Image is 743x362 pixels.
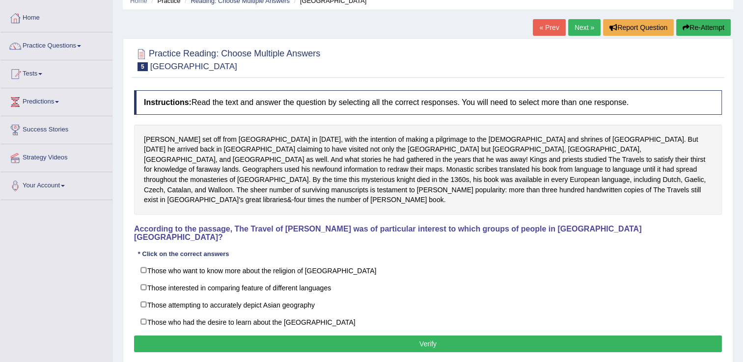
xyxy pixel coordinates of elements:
a: Practice Questions [0,32,112,57]
a: « Prev [533,19,565,36]
small: [GEOGRAPHIC_DATA] [150,62,237,71]
button: Verify [134,336,722,352]
label: Those who had the desire to learn about the [GEOGRAPHIC_DATA] [134,313,722,331]
div: * Click on the correct answers [134,249,233,259]
a: Next » [568,19,601,36]
label: Those who want to know more about the religion of [GEOGRAPHIC_DATA] [134,261,722,279]
a: Predictions [0,88,112,113]
a: Home [0,4,112,29]
h2: Practice Reading: Choose Multiple Answers [134,47,320,71]
a: Strategy Videos [0,144,112,169]
h4: According to the passage, The Travel of [PERSON_NAME] was of particular interest to which groups ... [134,225,722,242]
label: Those attempting to accurately depict Asian geography [134,296,722,313]
span: 5 [138,62,148,71]
b: Instructions: [144,98,192,106]
label: Those interested in comparing feature of different languages [134,279,722,296]
button: Report Question [603,19,674,36]
a: Success Stories [0,116,112,141]
div: [PERSON_NAME] set off from [GEOGRAPHIC_DATA] in [DATE], with the intention of making a pilgrimage... [134,125,722,215]
h4: Read the text and answer the question by selecting all the correct responses. You will need to se... [134,90,722,115]
button: Re-Attempt [676,19,731,36]
a: Tests [0,60,112,85]
a: Your Account [0,172,112,197]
